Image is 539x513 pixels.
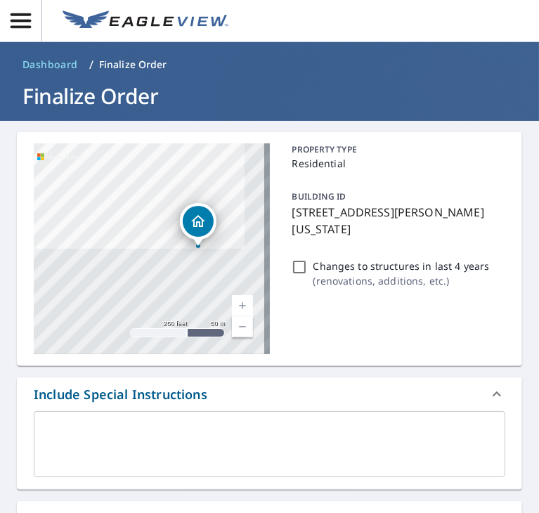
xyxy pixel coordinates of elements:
a: Current Level 17, Zoom Out [232,316,253,337]
div: Include Special Instructions [17,377,522,411]
p: PROPERTY TYPE [292,143,500,156]
a: EV Logo [54,2,237,40]
li: / [89,56,93,73]
nav: breadcrumb [17,53,522,76]
p: Finalize Order [99,58,167,72]
a: Dashboard [17,53,84,76]
div: Include Special Instructions [34,385,207,404]
p: ( renovations, additions, etc. ) [313,273,490,288]
h1: Finalize Order [17,82,522,110]
p: [STREET_ADDRESS][PERSON_NAME][US_STATE] [292,204,500,238]
p: BUILDING ID [292,190,346,202]
a: Current Level 17, Zoom In [232,295,253,316]
img: EV Logo [63,11,228,32]
p: Residential [292,156,500,171]
p: Changes to structures in last 4 years [313,259,490,273]
div: Dropped pin, building 1, Residential property, 2813 Saville Garden Way Virginia Beach, VA 23453 [180,203,216,247]
span: Dashboard [22,58,78,72]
